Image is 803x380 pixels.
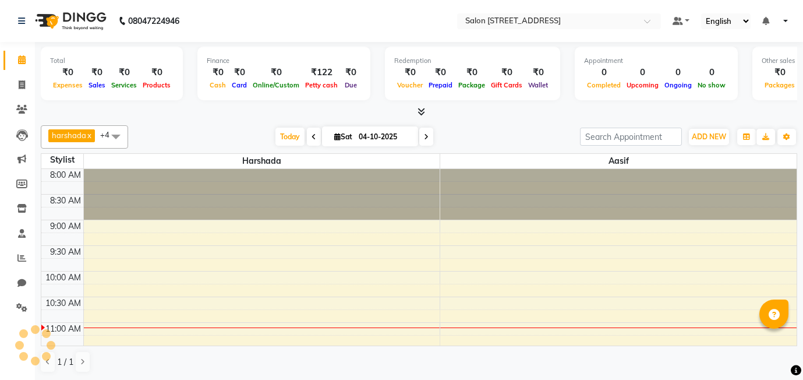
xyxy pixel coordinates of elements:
div: ₹122 [302,66,341,79]
div: 0 [584,66,624,79]
div: 9:00 AM [48,220,83,233]
span: Products [140,81,174,89]
span: Voucher [394,81,426,89]
a: x [86,131,91,140]
div: ₹0 [207,66,229,79]
span: Upcoming [624,81,661,89]
button: ADD NEW [689,129,729,145]
div: ₹0 [140,66,174,79]
span: Packages [762,81,798,89]
span: Cash [207,81,229,89]
div: ₹0 [762,66,798,79]
span: harshada [84,154,440,168]
input: 2025-10-04 [355,128,413,146]
div: ₹0 [426,66,455,79]
b: 08047224946 [128,5,179,37]
span: Prepaid [426,81,455,89]
div: ₹0 [455,66,488,79]
span: harshada [52,131,86,140]
span: ADD NEW [692,132,726,141]
img: logo [30,5,109,37]
span: Due [342,81,360,89]
div: 0 [624,66,661,79]
div: 8:00 AM [48,169,83,181]
div: ₹0 [108,66,140,79]
div: Redemption [394,56,551,66]
div: ₹0 [394,66,426,79]
span: Sales [86,81,108,89]
span: Package [455,81,488,89]
div: 10:30 AM [43,297,83,309]
div: 10:00 AM [43,272,83,284]
div: ₹0 [250,66,302,79]
span: Services [108,81,140,89]
span: Petty cash [302,81,341,89]
div: Appointment [584,56,728,66]
span: Online/Custom [250,81,302,89]
div: Stylist [41,154,83,166]
span: Aasif [440,154,797,168]
input: Search Appointment [580,128,682,146]
span: 1 / 1 [57,356,73,368]
span: Gift Cards [488,81,525,89]
div: ₹0 [50,66,86,79]
div: ₹0 [86,66,108,79]
div: 0 [661,66,695,79]
span: Today [275,128,305,146]
span: Completed [584,81,624,89]
div: 0 [695,66,728,79]
div: Finance [207,56,361,66]
span: Ongoing [661,81,695,89]
div: ₹0 [341,66,361,79]
div: Total [50,56,174,66]
div: 9:30 AM [48,246,83,258]
span: +4 [100,130,118,139]
div: ₹0 [229,66,250,79]
span: Expenses [50,81,86,89]
div: ₹0 [525,66,551,79]
div: ₹0 [488,66,525,79]
span: Sat [331,132,355,141]
div: 8:30 AM [48,195,83,207]
div: 11:00 AM [43,323,83,335]
span: No show [695,81,728,89]
span: Card [229,81,250,89]
span: Wallet [525,81,551,89]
